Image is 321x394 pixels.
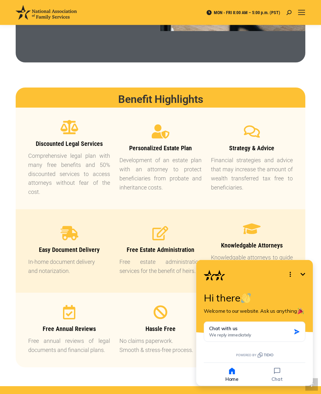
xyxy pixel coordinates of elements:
[119,337,201,355] p: No claims paperwork. Smooth & stress-free process.
[16,5,77,20] img: National Association of Family Services
[28,337,110,355] p: Free annual reviews of legal documents and financial plans.
[39,246,100,254] span: Easy Document Delivery
[298,9,305,16] a: Mobile menu icon
[127,246,194,254] span: Free Estate Administration
[28,258,110,276] p: In-home document delivery and notarization.
[119,156,201,192] p: Development of an estate plan with an attorney to protect beneficiaries from probate and inherita...
[206,10,280,15] span: MON - FRI 8:00 AM – 5:00 p.m. (PST)
[119,258,201,276] p: Free estate administration services for the benefit of heirs.
[229,145,274,152] span: Strategy & Advice
[188,252,321,394] iframe: Tidio Chat
[36,140,103,148] span: Discounted Legal Services
[129,145,192,152] span: Personalized Estate Plan
[211,156,293,192] p: Financial strategies and advice that may increase the amount of wealth transferred tax free to be...
[43,325,96,333] span: Free Annual Reviews
[19,94,302,105] h2: Benefit Highlights
[28,152,110,197] p: Comprehensive legal plan with many free benefits and 50% discounted services to access attorneys ...
[221,242,283,249] span: Knowledgable Attorneys
[145,325,176,333] span: Hassle Free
